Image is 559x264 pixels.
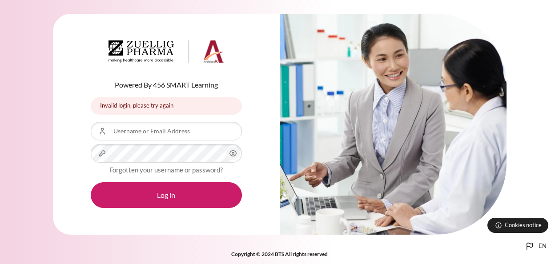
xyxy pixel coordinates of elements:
[505,221,542,229] span: Cookies notice
[91,122,242,140] input: Username or Email Address
[91,182,242,208] button: Log in
[91,97,242,115] div: Invalid login, please try again
[539,242,547,251] span: en
[521,237,550,255] button: Languages
[487,218,548,233] button: Cookies notice
[231,251,328,257] strong: Copyright © 2024 BTS All rights reserved
[91,80,242,90] p: Powered By 456 SMART Learning
[109,40,224,66] a: Architeck
[109,166,223,174] a: Forgotten your username or password?
[109,40,224,63] img: Architeck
